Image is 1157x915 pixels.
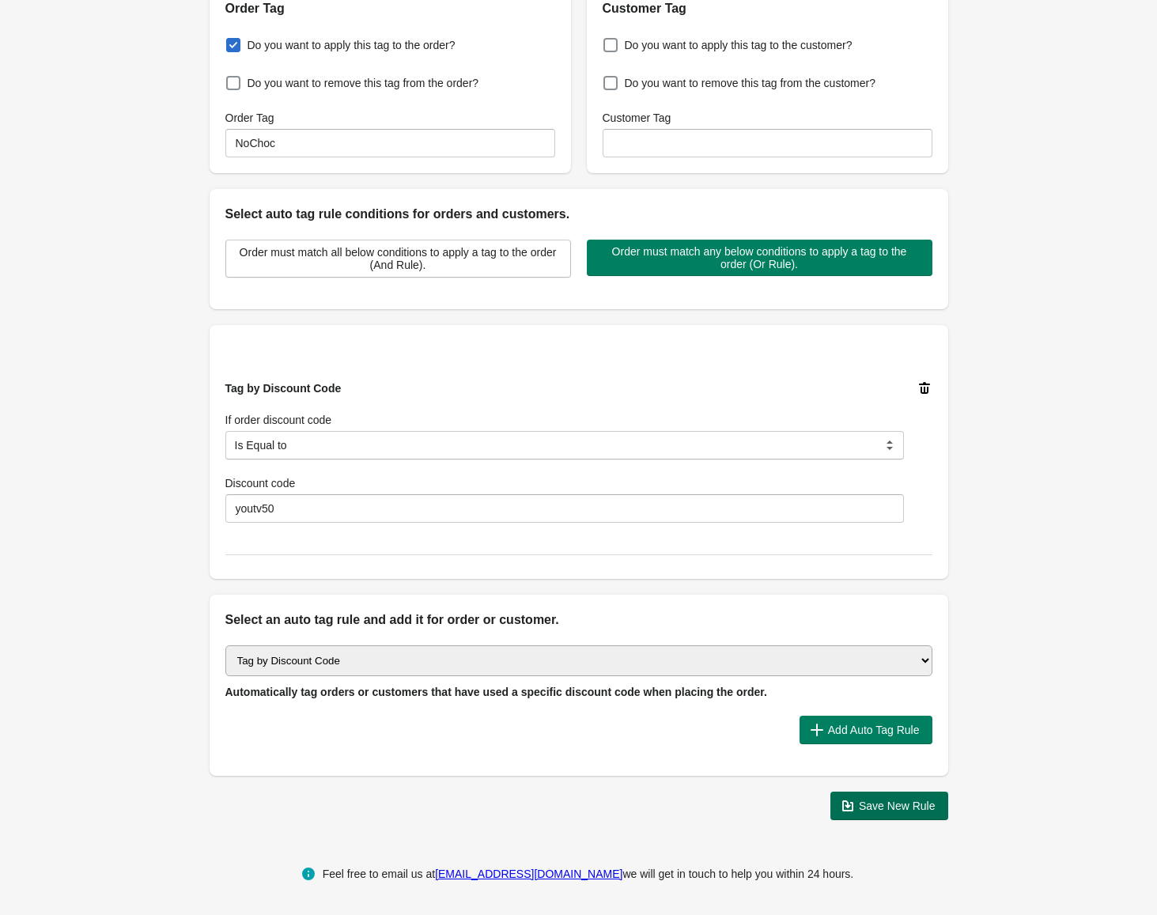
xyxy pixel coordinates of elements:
button: Save New Rule [830,792,948,820]
button: Add Auto Tag Rule [800,716,932,744]
span: Automatically tag orders or customers that have used a specific discount code when placing the or... [225,686,767,698]
label: Order Tag [225,110,274,126]
span: Add Auto Tag Rule [828,724,920,736]
label: If order discount code [225,412,332,428]
span: Do you want to remove this tag from the customer? [625,75,875,91]
button: Order must match all below conditions to apply a tag to the order (And Rule). [225,240,571,278]
a: [EMAIL_ADDRESS][DOMAIN_NAME] [435,868,622,880]
button: Order must match any below conditions to apply a tag to the order (Or Rule). [587,240,932,276]
span: Do you want to remove this tag from the order? [248,75,479,91]
span: Order must match all below conditions to apply a tag to the order (And Rule). [239,246,558,271]
h2: Select an auto tag rule and add it for order or customer. [225,611,932,630]
span: Do you want to apply this tag to the order? [248,37,456,53]
label: Discount code [225,475,296,491]
div: Feel free to email us at we will get in touch to help you within 24 hours. [323,864,854,883]
span: Order must match any below conditions to apply a tag to the order (Or Rule). [599,245,920,270]
input: Discount code [225,494,904,523]
label: Customer Tag [603,110,671,126]
span: Save New Rule [859,800,936,812]
h2: Select auto tag rule conditions for orders and customers. [225,205,932,224]
span: Do you want to apply this tag to the customer? [625,37,853,53]
span: Tag by Discount Code [225,382,342,395]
